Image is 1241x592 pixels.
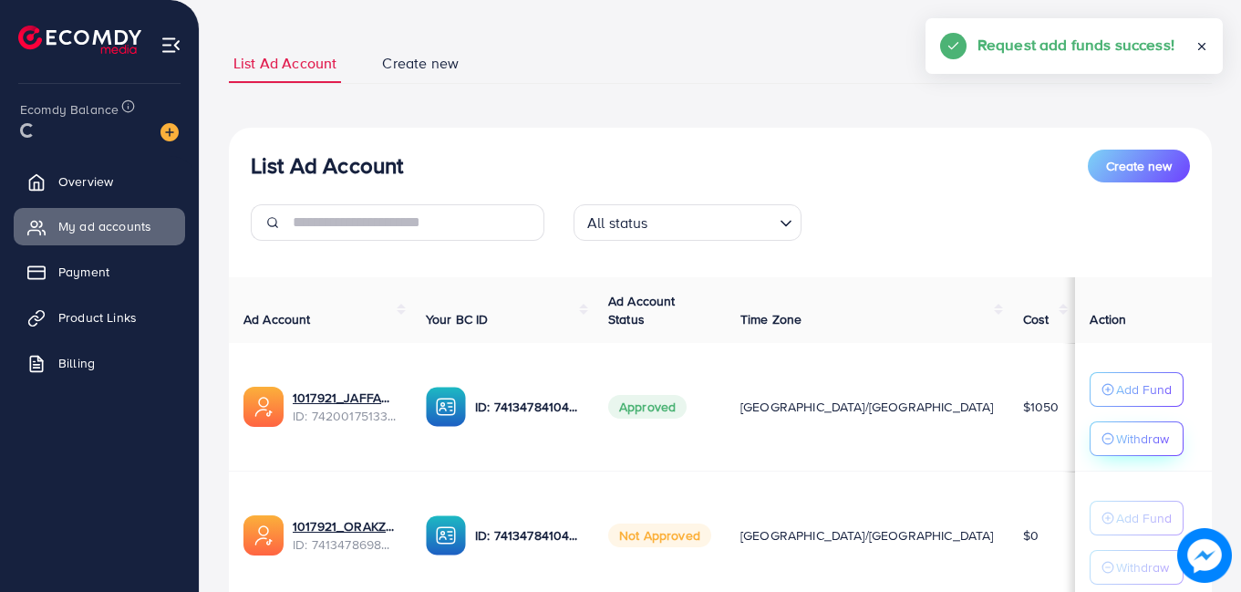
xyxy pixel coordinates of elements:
[740,398,994,416] span: [GEOGRAPHIC_DATA]/[GEOGRAPHIC_DATA]
[426,310,489,328] span: Your BC ID
[243,310,311,328] span: Ad Account
[1116,556,1169,578] p: Withdraw
[1090,501,1184,535] button: Add Fund
[426,387,466,427] img: ic-ba-acc.ded83a64.svg
[1090,310,1126,328] span: Action
[58,263,109,281] span: Payment
[1023,310,1050,328] span: Cost
[293,389,397,407] a: 1017921_JAFFAR NEW_1727607470502
[475,396,579,418] p: ID: 7413478410405822465
[14,208,185,244] a: My ad accounts
[584,210,652,236] span: All status
[293,517,397,555] div: <span class='underline'>1017921_ORAKZAI_1726085024933</span></br>7413478698382360577
[18,26,141,54] img: logo
[740,310,801,328] span: Time Zone
[160,35,181,56] img: menu
[382,53,459,74] span: Create new
[14,345,185,381] a: Billing
[1177,528,1232,583] img: image
[574,204,801,241] div: Search for option
[251,152,403,179] h3: List Ad Account
[608,395,687,419] span: Approved
[1116,428,1169,450] p: Withdraw
[14,254,185,290] a: Payment
[293,407,397,425] span: ID: 7420017513393700880
[608,292,676,328] span: Ad Account Status
[293,389,397,426] div: <span class='underline'>1017921_JAFFAR NEW_1727607470502</span></br>7420017513393700880
[1090,550,1184,585] button: Withdraw
[58,217,151,235] span: My ad accounts
[475,524,579,546] p: ID: 7413478410405822465
[58,172,113,191] span: Overview
[243,387,284,427] img: ic-ads-acc.e4c84228.svg
[426,515,466,556] img: ic-ba-acc.ded83a64.svg
[233,53,336,74] span: List Ad Account
[14,299,185,336] a: Product Links
[14,163,185,200] a: Overview
[243,515,284,556] img: ic-ads-acc.e4c84228.svg
[608,524,711,547] span: Not Approved
[1090,372,1184,407] button: Add Fund
[1023,398,1060,416] span: $1050
[1090,421,1184,456] button: Withdraw
[1088,150,1190,182] button: Create new
[58,354,95,372] span: Billing
[977,33,1174,57] h5: Request add funds success!
[1116,379,1172,400] p: Add Fund
[740,526,994,545] span: [GEOGRAPHIC_DATA]/[GEOGRAPHIC_DATA]
[293,517,397,535] a: 1017921_ORAKZAI_1726085024933
[1116,507,1172,529] p: Add Fund
[1023,526,1039,545] span: $0
[293,535,397,554] span: ID: 7413478698382360577
[58,308,137,327] span: Product Links
[1106,157,1172,175] span: Create new
[654,206,772,236] input: Search for option
[160,123,179,141] img: image
[20,100,119,119] span: Ecomdy Balance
